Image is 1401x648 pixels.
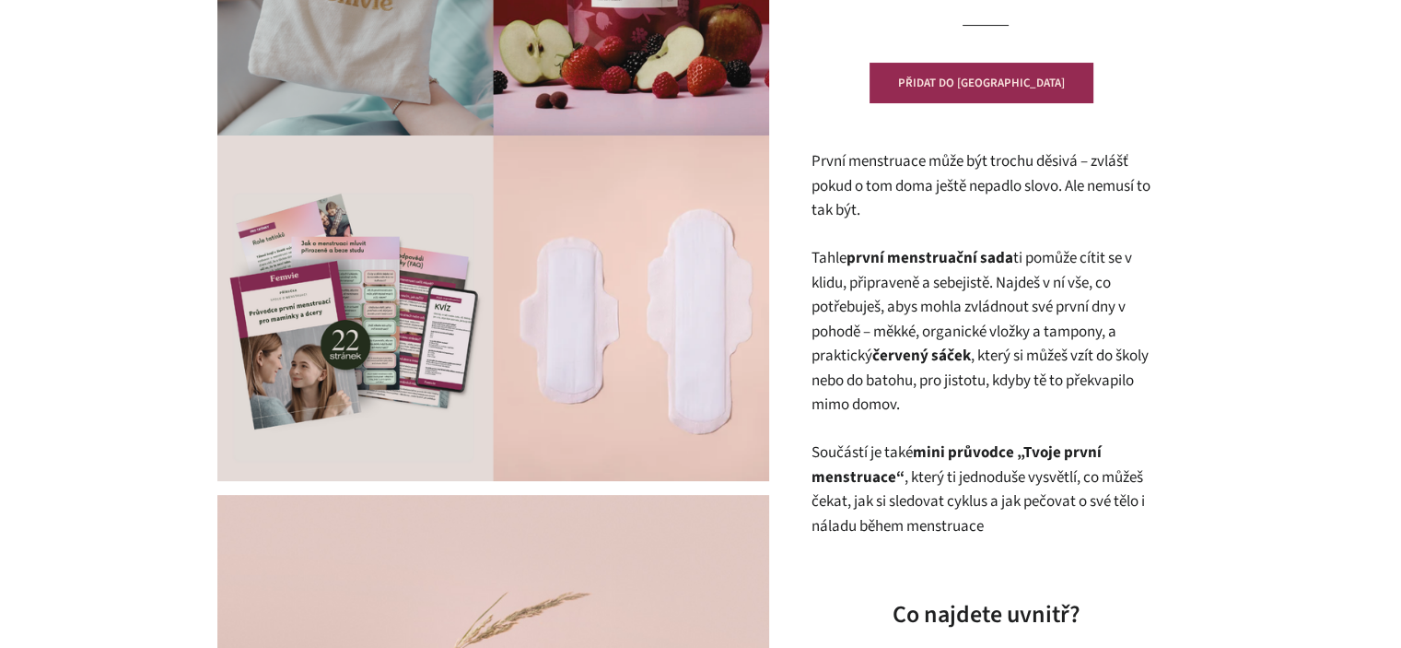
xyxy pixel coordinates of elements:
span: PŘIDAT DO [GEOGRAPHIC_DATA] [898,75,1065,91]
p: Součástí je také , který ti jednoduše vysvětlí, co můžeš čekat, jak si sledovat cyklus a jak pečo... [811,441,1161,538]
h3: Co najdete uvnitř? [811,598,1161,631]
button: PŘIDAT DO [GEOGRAPHIC_DATA] [870,63,1093,103]
p: Tahle ti pomůže cítit se v klidu, připraveně a sebejistě. Najdeš v ní vše, co potřebuješ, abys mo... [811,246,1161,418]
strong: červený sáček [871,345,970,367]
strong: mini průvodce „Tvoje první menstruace“ [811,442,1101,489]
p: První menstruace může být trochu děsivá – zvlášť pokud o tom doma ještě nepadlo slovo. Ale nemusí... [811,149,1161,223]
strong: první menstruační sada [846,247,1012,269]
